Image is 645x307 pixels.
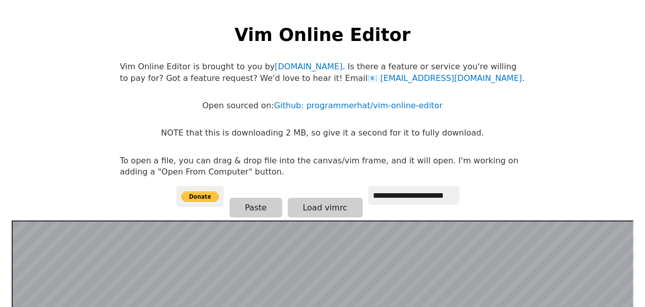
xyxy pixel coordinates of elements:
a: Github: programmerhat/vim-online-editor [274,101,443,110]
p: To open a file, you can drag & drop file into the canvas/vim frame, and it will open. I'm working... [120,155,525,178]
button: Paste [230,198,282,217]
p: Vim Online Editor is brought to you by . Is there a feature or service you're willing to pay for?... [120,61,525,84]
a: [EMAIL_ADDRESS][DOMAIN_NAME] [368,73,522,83]
a: [DOMAIN_NAME] [275,62,343,71]
button: Load vimrc [288,198,363,217]
h1: Vim Online Editor [235,22,410,47]
p: Open sourced on: [202,100,442,111]
p: NOTE that this is downloading 2 MB, so give it a second for it to fully download. [161,127,484,139]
